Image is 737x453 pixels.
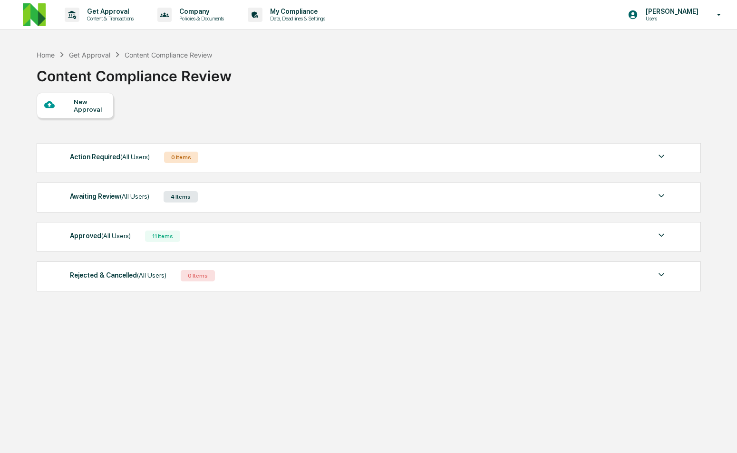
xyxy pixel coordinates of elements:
[37,60,232,85] div: Content Compliance Review
[37,51,55,59] div: Home
[79,8,138,15] p: Get Approval
[23,3,46,26] img: logo
[656,190,667,202] img: caret
[638,15,703,22] p: Users
[181,270,215,281] div: 0 Items
[120,193,149,200] span: (All Users)
[656,230,667,241] img: caret
[120,153,150,161] span: (All Users)
[145,231,180,242] div: 11 Items
[656,151,667,162] img: caret
[262,8,330,15] p: My Compliance
[69,51,110,59] div: Get Approval
[172,8,229,15] p: Company
[164,191,198,202] div: 4 Items
[137,271,166,279] span: (All Users)
[70,269,166,281] div: Rejected & Cancelled
[74,98,106,113] div: New Approval
[125,51,212,59] div: Content Compliance Review
[70,230,131,242] div: Approved
[638,8,703,15] p: [PERSON_NAME]
[262,15,330,22] p: Data, Deadlines & Settings
[172,15,229,22] p: Policies & Documents
[79,15,138,22] p: Content & Transactions
[70,151,150,163] div: Action Required
[656,269,667,280] img: caret
[164,152,198,163] div: 0 Items
[101,232,131,240] span: (All Users)
[707,422,732,447] iframe: Open customer support
[70,190,149,202] div: Awaiting Review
